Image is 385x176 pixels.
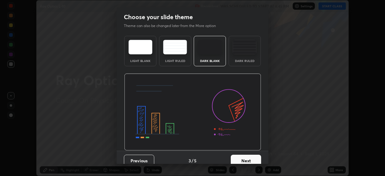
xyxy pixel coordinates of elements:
[198,59,222,62] div: Dark Blank
[163,59,187,62] div: Light Ruled
[124,13,193,21] h2: Choose your slide theme
[128,40,152,54] img: lightTheme.e5ed3b09.svg
[233,40,257,54] img: darkRuledTheme.de295e13.svg
[231,155,261,167] button: Next
[189,157,191,164] h4: 3
[198,40,222,54] img: darkTheme.f0cc69e5.svg
[124,155,154,167] button: Previous
[233,59,257,62] div: Dark Ruled
[124,23,222,29] p: Theme can also be changed later from the More option
[192,157,193,164] h4: /
[163,40,187,54] img: lightRuledTheme.5fabf969.svg
[128,59,152,62] div: Light Blank
[124,74,261,151] img: darkThemeBanner.d06ce4a2.svg
[194,157,196,164] h4: 5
